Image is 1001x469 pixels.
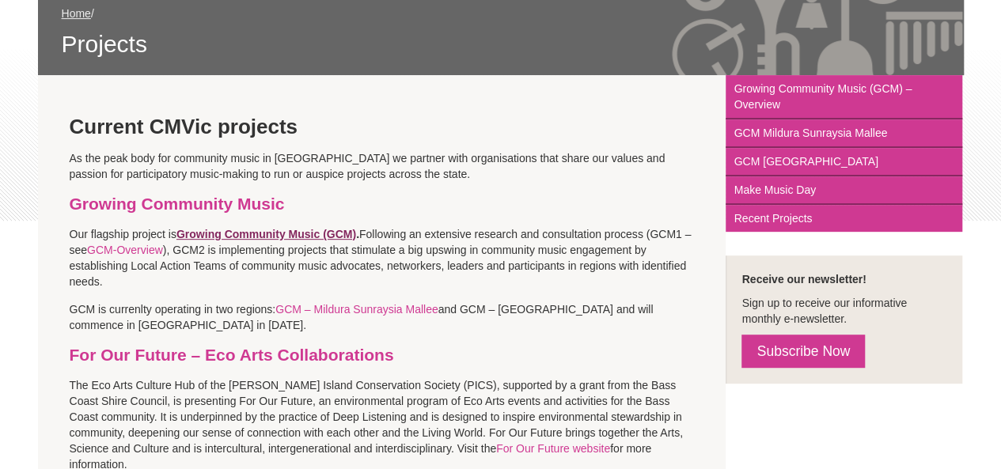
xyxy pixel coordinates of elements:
strong: Receive our newsletter! [741,273,866,286]
a: GCM [GEOGRAPHIC_DATA] [726,148,962,176]
a: GCM Mildura Sunraysia Mallee [726,119,962,148]
a: Home [62,7,91,20]
span: Projects [62,29,940,59]
strong: . [176,228,359,240]
a: Make Music Day [726,176,962,205]
a: Growing Community Music (GCM) [176,228,356,240]
h2: Current CMVic projects [70,115,695,138]
a: For Our Future – Eco Arts Collaborations [70,346,394,364]
p: Our flagship project is Following an extensive research and consultation process (GCM1 – see ), G... [70,226,695,289]
a: Growing Community Music [70,195,285,213]
a: Subscribe Now [741,335,865,368]
a: GCM-Overview [87,244,163,256]
p: GCM is currenlty operating in two regions: and GCM – [GEOGRAPHIC_DATA] and will commence in [GEOG... [70,301,695,333]
p: Sign up to receive our informative monthly e-newsletter. [741,295,946,327]
div: / [62,6,940,59]
a: Recent Projects [726,205,962,232]
a: Growing Community Music (GCM) – Overview [726,75,962,119]
p: As the peak body for community music in [GEOGRAPHIC_DATA] we partner with organisations that shar... [70,150,695,182]
a: For Our Future website [496,442,610,455]
a: GCM – Mildura Sunraysia Mallee [275,303,438,316]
